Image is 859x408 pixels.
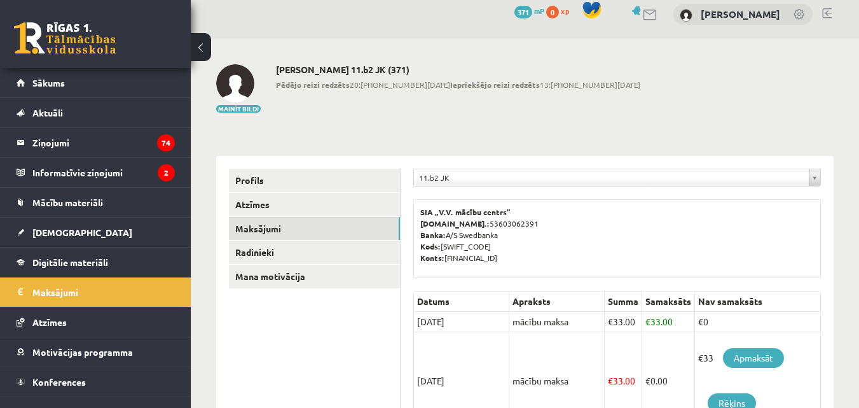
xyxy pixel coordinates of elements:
[32,77,65,88] span: Sākums
[680,9,692,22] img: Sandija Laķe
[420,241,441,251] b: Kods:
[608,316,613,327] span: €
[701,8,780,20] a: [PERSON_NAME]
[229,169,400,192] a: Profils
[605,292,642,312] th: Summa
[229,241,400,264] a: Radinieki
[17,98,175,127] a: Aktuāli
[414,292,509,312] th: Datums
[32,158,175,187] legend: Informatīvie ziņojumi
[157,134,175,151] i: 74
[420,207,511,217] b: SIA „V.V. mācību centrs”
[17,218,175,247] a: [DEMOGRAPHIC_DATA]
[276,80,350,90] b: Pēdējo reizi redzēts
[723,348,784,368] a: Apmaksāt
[216,64,254,102] img: Sandija Laķe
[509,312,605,332] td: mācību maksa
[642,292,695,312] th: Samaksāts
[414,312,509,332] td: [DATE]
[276,64,640,75] h2: [PERSON_NAME] 11.b2 JK (371)
[17,158,175,187] a: Informatīvie ziņojumi2
[17,307,175,337] a: Atzīmes
[514,6,544,16] a: 371 mP
[450,80,540,90] b: Iepriekšējo reizi redzēts
[32,257,108,268] span: Digitālie materiāli
[17,128,175,157] a: Ziņojumi74
[645,316,650,327] span: €
[32,227,132,238] span: [DEMOGRAPHIC_DATA]
[534,6,544,16] span: mP
[276,79,640,90] span: 20:[PHONE_NUMBER][DATE] 13:[PHONE_NUMBER][DATE]
[17,68,175,97] a: Sākums
[32,376,86,388] span: Konferences
[17,248,175,277] a: Digitālie materiāli
[514,6,532,18] span: 371
[32,278,175,307] legend: Maksājumi
[546,6,559,18] span: 0
[229,265,400,288] a: Mana motivācija
[32,107,63,118] span: Aktuāli
[414,169,820,186] a: 11.b2 JK
[695,312,821,332] td: €0
[32,197,103,208] span: Mācību materiāli
[419,169,804,186] span: 11.b2 JK
[509,292,605,312] th: Apraksts
[229,217,400,241] a: Maksājumi
[158,164,175,181] i: 2
[216,105,261,113] button: Mainīt bildi
[32,346,133,358] span: Motivācijas programma
[32,128,175,157] legend: Ziņojumi
[645,375,650,386] span: €
[17,188,175,217] a: Mācību materiāli
[608,375,613,386] span: €
[229,193,400,216] a: Atzīmes
[17,367,175,397] a: Konferences
[642,312,695,332] td: 33.00
[695,292,821,312] th: Nav samaksāts
[420,206,814,264] p: 53603062391 A/S Swedbanka [SWIFT_CODE] [FINANCIAL_ID]
[420,230,446,240] b: Banka:
[17,278,175,307] a: Maksājumi
[561,6,569,16] span: xp
[605,312,642,332] td: 33.00
[546,6,575,16] a: 0 xp
[14,22,116,54] a: Rīgas 1. Tālmācības vidusskola
[17,337,175,367] a: Motivācijas programma
[32,316,67,328] span: Atzīmes
[420,253,444,263] b: Konts:
[420,218,490,229] b: [DOMAIN_NAME].:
